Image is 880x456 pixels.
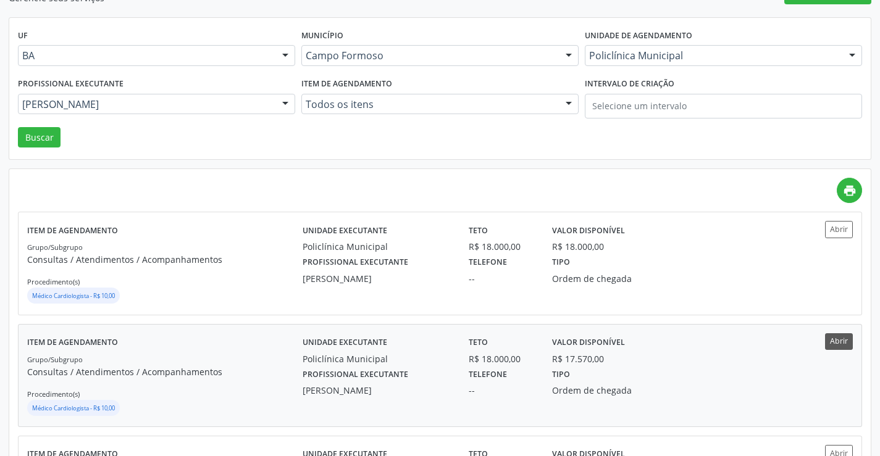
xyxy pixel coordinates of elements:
button: Abrir [825,221,853,238]
i: print [843,184,857,197]
label: Unidade executante [303,221,387,240]
label: Profissional executante [18,75,124,94]
button: Buscar [18,127,61,148]
div: Ordem de chegada [552,384,660,397]
label: Valor disponível [552,333,625,352]
span: [PERSON_NAME] [22,98,270,110]
label: Unidade executante [303,333,387,352]
div: Policlínica Municipal [303,352,451,365]
label: Item de agendamento [27,221,118,240]
small: Procedimento(s) [27,277,80,286]
span: BA [22,49,270,62]
label: UF [18,27,28,46]
a: print [837,178,862,203]
label: Intervalo de criação [585,75,674,94]
p: Consultas / Atendimentos / Acompanhamentos [27,365,303,378]
span: Policlínica Municipal [589,49,837,62]
label: Teto [469,221,488,240]
div: [PERSON_NAME] [303,384,451,397]
div: Policlínica Municipal [303,240,451,253]
div: R$ 18.000,00 [469,352,535,365]
p: Consultas / Atendimentos / Acompanhamentos [27,253,303,266]
input: Selecione um intervalo [585,94,862,118]
label: Valor disponível [552,221,625,240]
label: Profissional executante [303,365,408,384]
label: Tipo [552,253,570,272]
div: Ordem de chegada [552,272,660,285]
label: Unidade de agendamento [585,27,692,46]
label: Item de agendamento [301,75,392,94]
label: Tipo [552,365,570,384]
small: Médico Cardiologista - R$ 10,00 [32,404,115,412]
div: R$ 18.000,00 [552,240,604,253]
div: -- [469,384,535,397]
label: Item de agendamento [27,333,118,352]
label: Município [301,27,343,46]
label: Teto [469,333,488,352]
span: Campo Formoso [306,49,553,62]
label: Profissional executante [303,253,408,272]
div: R$ 18.000,00 [469,240,535,253]
small: Grupo/Subgrupo [27,243,83,252]
small: Médico Cardiologista - R$ 10,00 [32,292,115,300]
span: Todos os itens [306,98,553,110]
label: Telefone [469,253,507,272]
button: Abrir [825,333,853,350]
label: Telefone [469,365,507,384]
small: Grupo/Subgrupo [27,355,83,364]
div: -- [469,272,535,285]
div: R$ 17.570,00 [552,352,604,365]
small: Procedimento(s) [27,389,80,399]
div: [PERSON_NAME] [303,272,451,285]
